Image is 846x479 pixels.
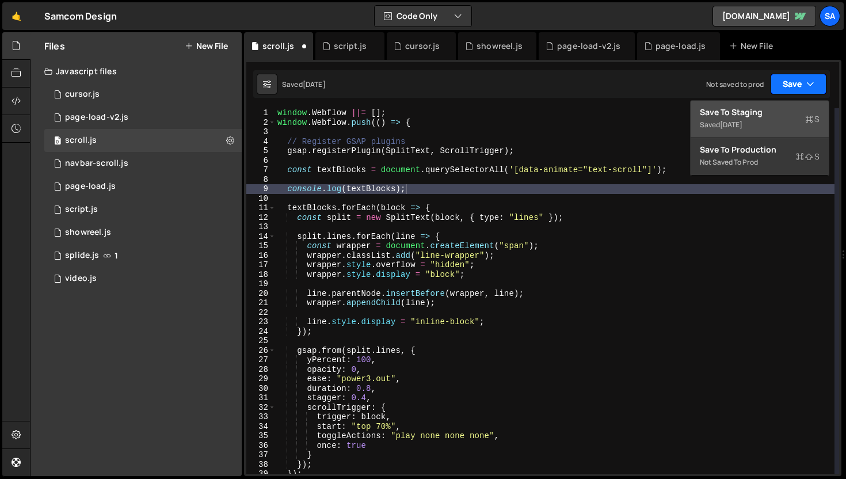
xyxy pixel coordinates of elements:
div: 20 [246,289,276,299]
div: cursor.js [405,40,440,52]
div: 12 [246,213,276,223]
div: 14806/45839.js [44,106,242,129]
div: showreel.js [65,227,111,238]
div: 29 [246,374,276,384]
div: scroll.js [262,40,294,52]
div: 1 [246,108,276,118]
div: page-load.js [656,40,706,52]
div: 30 [246,384,276,394]
div: showreel.js [477,40,523,52]
div: 18 [246,270,276,280]
div: 31 [246,393,276,403]
div: 36 [246,441,276,451]
div: New File [729,40,778,52]
div: 14806/45656.js [44,175,242,198]
div: [DATE] [720,120,742,130]
div: 14806/45858.js [44,221,242,244]
div: cursor.js [65,89,100,100]
div: video.js [65,273,97,284]
div: 24 [246,327,276,337]
div: 14806/45266.js [44,244,242,267]
div: Save to Production [700,144,820,155]
div: 25 [246,336,276,346]
div: Saved [700,118,820,132]
span: 0 [54,137,61,146]
div: Javascript files [31,60,242,83]
div: [DATE] [303,79,326,89]
div: Saved [282,79,326,89]
div: 11 [246,203,276,213]
h2: Files [44,40,65,52]
div: 26 [246,346,276,356]
div: 7 [246,165,276,175]
div: Not saved to prod [706,79,764,89]
div: page-load.js [65,181,116,192]
div: 39 [246,469,276,479]
div: 10 [246,194,276,204]
a: 🤙 [2,2,31,30]
button: Code Only [375,6,471,26]
div: 13 [246,222,276,232]
div: 33 [246,412,276,422]
div: 4 [246,137,276,147]
div: script.js [65,204,98,215]
div: 21 [246,298,276,308]
div: 2 [246,118,276,128]
div: 17 [246,260,276,270]
div: 34 [246,422,276,432]
div: 27 [246,355,276,365]
div: 32 [246,403,276,413]
div: 22 [246,308,276,318]
a: [DOMAIN_NAME] [712,6,816,26]
div: page-load-v2.js [557,40,620,52]
div: 23 [246,317,276,327]
div: 14806/38397.js [44,198,242,221]
div: 35 [246,431,276,441]
a: SA [820,6,840,26]
div: 5 [246,146,276,156]
div: 8 [246,175,276,185]
button: New File [185,41,228,51]
div: 37 [246,450,276,460]
span: S [805,113,820,125]
div: scroll.js [65,135,97,146]
span: 1 [115,251,118,260]
div: 3 [246,127,276,137]
div: 38 [246,460,276,470]
div: 14806/45661.js [44,129,242,152]
div: 6 [246,156,276,166]
div: 14 [246,232,276,242]
div: navbar-scroll.js [65,158,128,169]
div: script.js [334,40,367,52]
div: 19 [246,279,276,289]
div: 9 [246,184,276,194]
div: 28 [246,365,276,375]
div: Not saved to prod [700,155,820,169]
div: 14806/45454.js [44,83,242,106]
div: page-load-v2.js [65,112,128,123]
div: Samcom Design [44,9,117,23]
div: 14806/45291.js [44,152,242,175]
button: Save to ProductionS Not saved to prod [691,138,829,176]
div: 16 [246,251,276,261]
div: 14806/45268.js [44,267,242,290]
button: Save to StagingS Saved[DATE] [691,101,829,138]
div: 15 [246,241,276,251]
button: Save [771,74,826,94]
span: S [796,151,820,162]
div: splide.js [65,250,99,261]
div: Save to Staging [700,107,820,118]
